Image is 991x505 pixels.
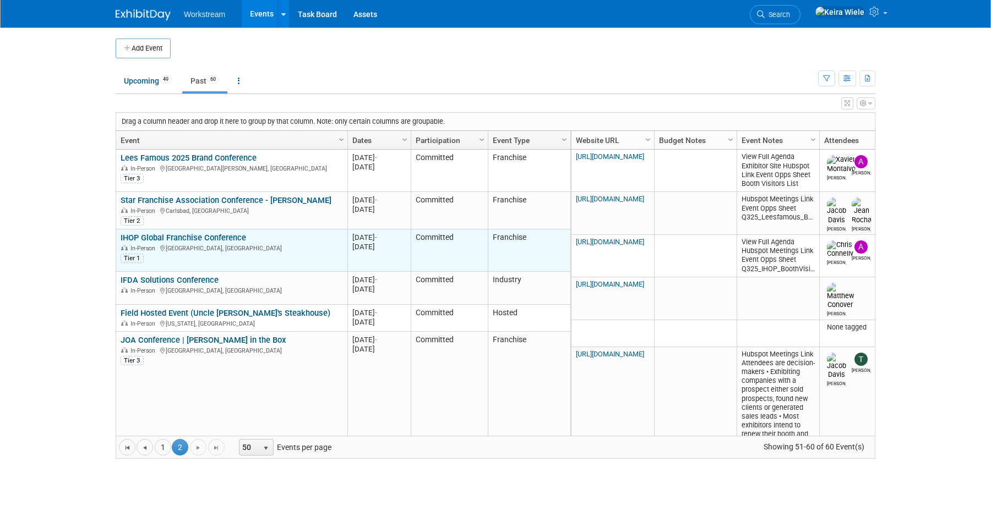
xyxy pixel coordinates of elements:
[416,131,481,150] a: Participation
[262,444,270,453] span: select
[411,192,488,229] td: Committed
[827,309,846,316] div: Matthew Conover
[121,245,128,250] img: In-Person Event
[121,347,128,353] img: In-Person Event
[352,242,406,251] div: [DATE]
[824,131,922,150] a: Attendees
[852,168,871,175] div: Andrew Walters
[130,245,159,252] span: In-Person
[121,216,144,225] div: Tier 2
[576,152,644,161] a: [URL][DOMAIN_NAME]
[559,131,571,147] a: Column Settings
[827,224,846,232] div: Jacob Davis
[411,272,488,305] td: Committed
[399,131,411,147] a: Column Settings
[852,254,871,261] div: Andrew Walters
[121,206,342,215] div: Carlsbad, [GEOGRAPHIC_DATA]
[827,155,856,173] img: Xavier Montalvo
[476,131,488,147] a: Column Settings
[477,135,486,144] span: Column Settings
[375,276,377,284] span: -
[854,240,868,254] img: Andrew Walters
[121,275,219,285] a: IFDA Solutions Conference
[140,443,149,452] span: Go to the previous page
[375,336,377,344] span: -
[121,233,246,243] a: IHOP Global Franchise Conference
[116,70,180,91] a: Upcoming49
[208,439,225,455] a: Go to the last page
[400,135,409,144] span: Column Settings
[411,229,488,272] td: Committed
[488,229,570,272] td: Franchise
[352,162,406,172] div: [DATE]
[225,439,342,455] span: Events per page
[824,323,925,332] div: None tagged
[352,275,406,284] div: [DATE]
[239,440,258,455] span: 50
[827,240,853,258] img: Chris Connelly
[642,131,655,147] a: Column Settings
[121,163,342,173] div: [GEOGRAPHIC_DATA][PERSON_NAME], [GEOGRAPHIC_DATA]
[809,135,818,144] span: Column Settings
[121,207,128,213] img: In-Person Event
[560,135,569,144] span: Column Settings
[737,235,819,277] td: View Full Agenda Hubspot Meetings Link Event Opps Sheet Q325_IHOP_BoothVisitors
[852,197,872,224] img: Jean Rocha
[352,233,406,242] div: [DATE]
[854,353,868,366] img: Tanner Michaelis
[130,347,159,354] span: In-Person
[375,153,377,162] span: -
[336,131,348,147] a: Column Settings
[121,320,128,326] img: In-Person Event
[352,308,406,317] div: [DATE]
[121,153,257,163] a: Lees Famous 2025 Brand Conference
[576,280,644,288] a: [URL][DOMAIN_NAME]
[576,131,647,150] a: Website URL
[827,379,846,386] div: Jacob Davis
[207,75,219,84] span: 60
[121,254,144,262] div: Tier 1
[737,150,819,192] td: View Full Agenda Exhibitor Site Hubspot Link Event Opps Sheet Booth Visitors List
[119,439,135,455] a: Go to the first page
[121,174,144,183] div: Tier 3
[352,153,406,162] div: [DATE]
[160,75,172,84] span: 49
[852,366,871,373] div: Tanner Michaelis
[488,272,570,305] td: Industry
[121,131,340,150] a: Event
[725,131,737,147] a: Column Settings
[130,287,159,294] span: In-Person
[827,283,854,309] img: Matthew Conover
[352,195,406,205] div: [DATE]
[337,135,346,144] span: Column Settings
[576,238,644,246] a: [URL][DOMAIN_NAME]
[827,173,846,180] div: Xavier Montalvo
[137,439,153,455] a: Go to the previous page
[130,165,159,172] span: In-Person
[352,317,406,327] div: [DATE]
[172,439,188,455] span: 2
[352,205,406,214] div: [DATE]
[121,195,331,205] a: Star Franchise Association Conference - [PERSON_NAME]
[375,196,377,204] span: -
[411,305,488,332] td: Committed
[116,39,171,58] button: Add Event
[754,439,875,454] span: Showing 51-60 of 60 Event(s)
[488,150,570,192] td: Franchise
[854,155,868,168] img: Andrew Walters
[576,195,644,203] a: [URL][DOMAIN_NAME]
[155,439,171,455] a: 1
[827,353,846,379] img: Jacob Davis
[375,233,377,241] span: -
[130,320,159,327] span: In-Person
[190,439,206,455] a: Go to the next page
[116,113,875,130] div: Drag a column header and drop it here to group by that column. Note: only certain columns are gro...
[827,197,846,224] img: Jacob Davis
[121,243,342,252] div: [GEOGRAPHIC_DATA], [GEOGRAPHIC_DATA]
[116,9,171,20] img: ExhibitDay
[121,286,342,295] div: [GEOGRAPHIC_DATA], [GEOGRAPHIC_DATA]
[184,10,225,19] span: Workstream
[726,135,735,144] span: Column Settings
[737,192,819,235] td: Hubspot Meetings Link Event Opps Sheet Q325_Leesfamous_Boothvisitors
[121,356,144,365] div: Tier 3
